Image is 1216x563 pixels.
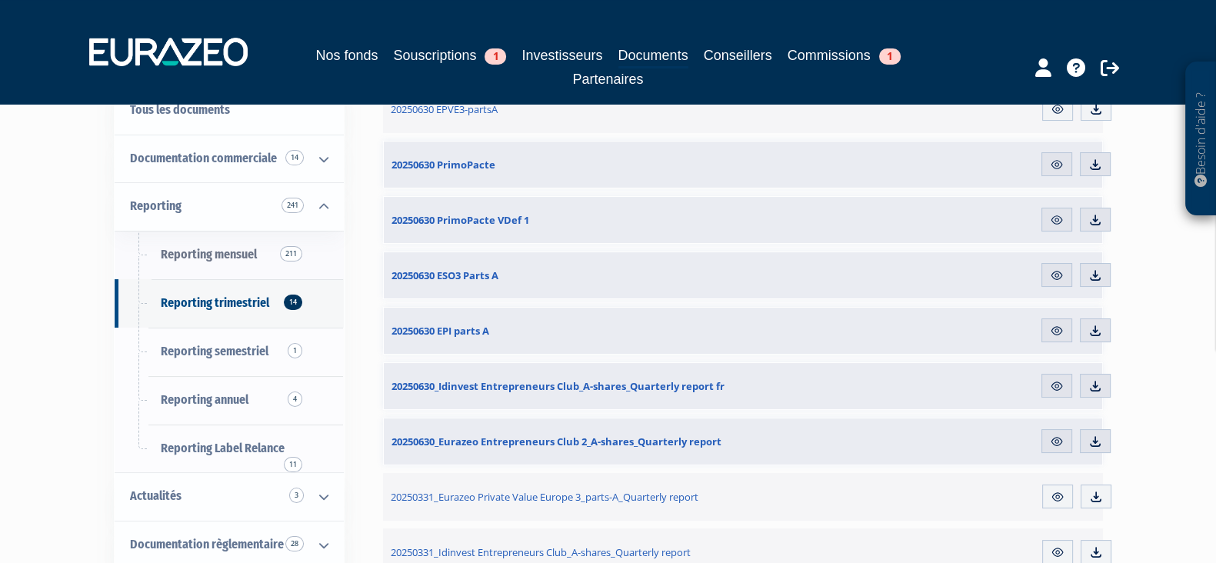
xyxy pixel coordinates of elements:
a: Reporting mensuel211 [115,231,344,279]
span: 1 [879,48,901,65]
a: 20250630 ESO3 Parts A [384,252,836,298]
img: download.svg [1088,268,1102,282]
span: 20250630_Eurazeo Entrepreneurs Club 2_A-shares_Quarterly report [391,435,721,448]
img: download.svg [1089,490,1103,504]
a: Reporting 241 [115,182,344,231]
img: eye.svg [1051,490,1064,504]
img: eye.svg [1050,213,1064,227]
span: 1 [485,48,506,65]
span: 11 [284,457,302,472]
span: Reporting mensuel [161,247,257,262]
span: Documentation règlementaire [130,537,284,551]
a: Reporting Label Relance11 [115,425,344,473]
img: download.svg [1089,545,1103,559]
span: 20250630_Idinvest Entrepreneurs Club_A-shares_Quarterly report fr [391,379,725,393]
span: 20250630 ESO3 Parts A [391,268,498,282]
a: 20250630 PrimoPacte VDef 1 [384,197,836,243]
img: eye.svg [1050,268,1064,282]
span: 4 [288,391,302,407]
span: Reporting [130,198,182,213]
span: 20250630 EPI parts A [391,324,489,338]
a: Conseillers [704,45,772,66]
a: Investisseurs [521,45,602,66]
a: Tous les documents [115,86,344,135]
a: 20250630 EPI parts A [384,308,836,354]
img: eye.svg [1051,545,1064,559]
a: Reporting trimestriel14 [115,279,344,328]
a: Commissions1 [788,45,901,66]
img: eye.svg [1051,102,1064,116]
span: Documentation commerciale [130,151,277,165]
a: Nos fonds [315,45,378,66]
img: download.svg [1088,379,1102,393]
a: Partenaires [572,68,643,90]
img: download.svg [1088,435,1102,448]
span: Reporting Label Relance [161,441,285,455]
p: Besoin d'aide ? [1192,70,1210,208]
span: 14 [285,150,304,165]
a: 20250630_Eurazeo Entrepreneurs Club 2_A-shares_Quarterly report [384,418,836,465]
span: 20250630 PrimoPacte [391,158,495,172]
img: eye.svg [1050,158,1064,172]
a: 20250331_Eurazeo Private Value Europe 3_parts-A_Quarterly report [383,473,837,521]
span: 3 [289,488,304,503]
a: Documentation commerciale 14 [115,135,344,183]
img: 1732889491-logotype_eurazeo_blanc_rvb.png [89,38,248,65]
a: Actualités 3 [115,472,344,521]
img: download.svg [1088,324,1102,338]
span: 14 [284,295,302,310]
span: 28 [285,536,304,551]
span: 20250331_Eurazeo Private Value Europe 3_parts-A_Quarterly report [391,490,698,504]
img: eye.svg [1050,324,1064,338]
a: 20250630 EPVE3-partsA [383,85,837,133]
a: 20250630_Idinvest Entrepreneurs Club_A-shares_Quarterly report fr [384,363,836,409]
a: Reporting semestriel1 [115,328,344,376]
a: Souscriptions1 [393,45,506,66]
span: 20250630 EPVE3-partsA [391,102,498,116]
img: download.svg [1088,213,1102,227]
span: Reporting semestriel [161,344,268,358]
span: 20250331_Idinvest Entrepreneurs Club_A-shares_Quarterly report [391,545,691,559]
img: eye.svg [1050,435,1064,448]
span: 241 [282,198,304,213]
span: Reporting annuel [161,392,248,407]
a: Documents [618,45,688,68]
span: 20250630 PrimoPacte VDef 1 [391,213,529,227]
a: 20250630 PrimoPacte [384,142,836,188]
span: 211 [280,246,302,262]
a: Reporting annuel4 [115,376,344,425]
span: 1 [288,343,302,358]
img: download.svg [1089,102,1103,116]
img: download.svg [1088,158,1102,172]
span: Actualités [130,488,182,503]
img: eye.svg [1050,379,1064,393]
span: Reporting trimestriel [161,295,269,310]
